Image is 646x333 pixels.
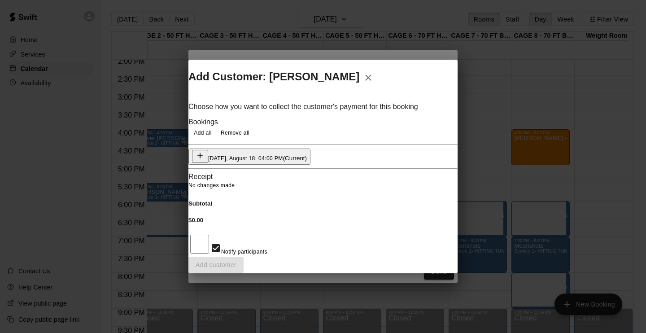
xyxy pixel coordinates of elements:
[188,149,310,165] button: Add[DATE], August 18: 04:00 PM(Current)
[194,129,212,138] span: Add all
[188,118,218,126] label: Bookings
[188,182,235,188] span: No changes made
[208,155,283,162] span: [DATE], August 18: 04:00 PM
[188,126,217,140] button: Add all
[221,249,267,255] span: Notify participants
[217,126,253,140] button: Remove all
[283,155,307,162] span: (Current)
[188,103,458,111] p: Choose how you want to collect the customer's payment for this booking
[192,155,208,162] span: Add
[221,129,249,138] span: Remove all
[188,200,458,207] h5: Subtotal
[188,69,458,87] h2: Add Customer: [PERSON_NAME]
[188,217,458,223] h5: $0.00
[188,173,213,181] label: Receipt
